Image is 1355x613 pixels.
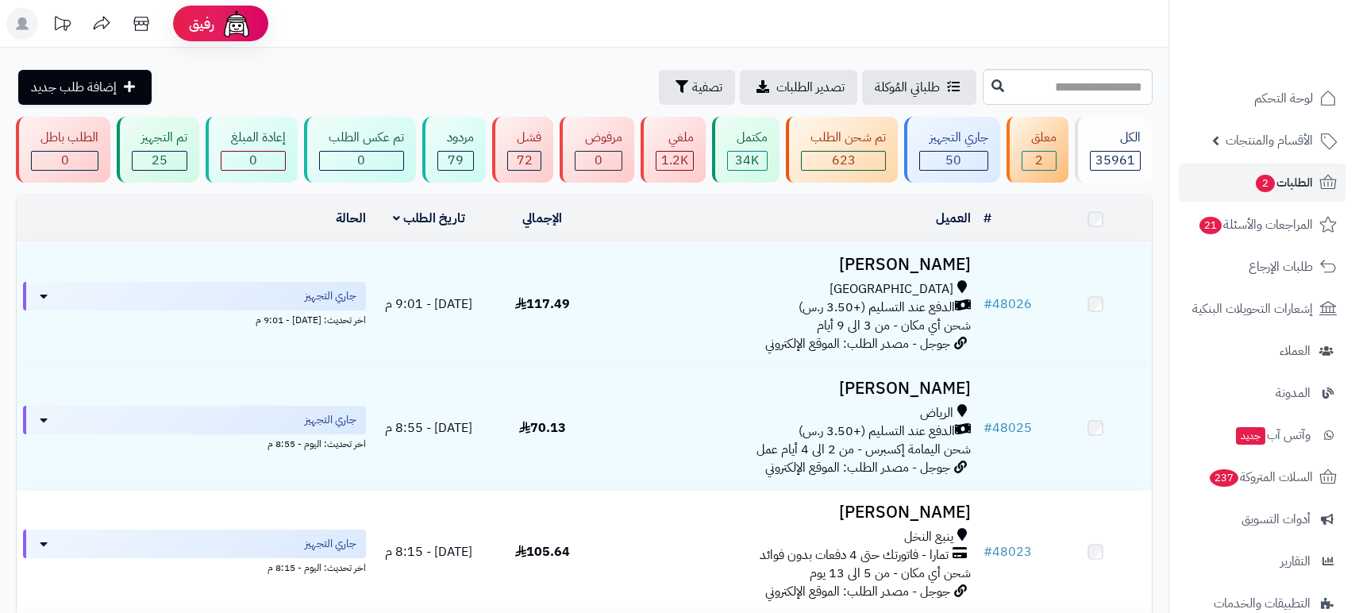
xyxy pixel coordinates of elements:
[132,129,187,147] div: تم التجهيز
[448,151,464,170] span: 79
[984,418,992,438] span: #
[1179,332,1345,370] a: العملاء
[1003,117,1072,183] a: معلق 2
[984,542,992,561] span: #
[385,295,472,314] span: [DATE] - 9:01 م
[575,129,622,147] div: مرفوض
[709,117,783,183] a: مكتمل 34K
[202,117,300,183] a: إعادة المبلغ 0
[659,70,735,105] button: تصفية
[507,129,541,147] div: فشل
[606,503,971,522] h3: [PERSON_NAME]
[1179,374,1345,412] a: المدونة
[1198,214,1313,236] span: المراجعات والأسئلة
[1179,79,1345,118] a: لوحة التحكم
[756,440,971,459] span: شحن اليمامة إكسبرس - من 2 الى 4 أيام عمل
[385,542,472,561] span: [DATE] - 8:15 م
[517,151,533,170] span: 72
[556,117,637,183] a: مرفوض 0
[765,458,950,477] span: جوجل - مصدر الطلب: الموقع الإلكتروني
[385,418,472,438] span: [DATE] - 8:55 م
[783,117,901,183] a: تم شحن الطلب 623
[606,380,971,398] h3: [PERSON_NAME]
[1234,424,1311,446] span: وآتس آب
[799,422,955,441] span: الدفع عند التسليم (+3.50 ر.س)
[984,295,992,314] span: #
[801,129,886,147] div: تم شحن الطلب
[904,528,953,546] span: ينبع النخل
[1179,458,1345,496] a: السلات المتروكة237
[728,152,767,170] div: 33952
[1276,382,1311,404] span: المدونة
[984,542,1032,561] a: #48023
[1208,468,1239,488] span: 237
[945,151,961,170] span: 50
[810,564,971,583] span: شحن أي مكان - من 5 الى 13 يوم
[1199,216,1223,235] span: 21
[13,117,114,183] a: الطلب باطل 0
[23,434,366,451] div: اخر تحديث: اليوم - 8:55 م
[606,256,971,274] h3: [PERSON_NAME]
[189,14,214,33] span: رفيق
[765,582,950,601] span: جوجل - مصدر الطلب: الموقع الإلكتروني
[1241,508,1311,530] span: أدوات التسويق
[305,536,356,552] span: جاري التجهيز
[320,152,403,170] div: 0
[1179,164,1345,202] a: الطلبات2
[357,151,365,170] span: 0
[32,152,98,170] div: 0
[1192,298,1313,320] span: إشعارات التحويلات البنكية
[31,129,98,147] div: الطلب باطل
[114,117,202,183] a: تم التجهيز 25
[419,117,489,183] a: مردود 79
[984,209,991,228] a: #
[319,129,404,147] div: تم عكس الطلب
[919,129,987,147] div: جاري التجهيز
[1280,340,1311,362] span: العملاء
[152,151,167,170] span: 25
[508,152,541,170] div: 72
[656,129,694,147] div: ملغي
[656,152,693,170] div: 1158
[1247,19,1340,52] img: logo-2.png
[1022,129,1057,147] div: معلق
[1022,152,1056,170] div: 2
[1179,500,1345,538] a: أدوات التسويق
[920,404,953,422] span: الرياض
[305,412,356,428] span: جاري التجهيز
[522,209,562,228] a: الإجمالي
[1179,542,1345,580] a: التقارير
[1254,87,1313,110] span: لوحة التحكم
[1179,248,1345,286] a: طلبات الإرجاع
[519,418,566,438] span: 70.13
[661,151,688,170] span: 1.2K
[936,209,971,228] a: العميل
[1254,172,1313,194] span: الطلبات
[765,334,950,353] span: جوجل - مصدر الطلب: الموقع الإلكتروني
[515,542,570,561] span: 105.64
[1249,256,1313,278] span: طلبات الإرجاع
[305,288,356,304] span: جاري التجهيز
[984,295,1032,314] a: #48026
[42,8,82,44] a: تحديثات المنصة
[301,117,419,183] a: تم عكس الطلب 0
[1255,174,1276,193] span: 2
[23,310,366,327] div: اخر تحديث: [DATE] - 9:01 م
[1179,416,1345,454] a: وآتس آبجديد
[595,151,602,170] span: 0
[776,78,845,97] span: تصدير الطلبات
[901,117,1003,183] a: جاري التجهيز 50
[1072,117,1156,183] a: الكل35961
[920,152,987,170] div: 50
[1095,151,1135,170] span: 35961
[133,152,187,170] div: 25
[830,280,953,299] span: [GEOGRAPHIC_DATA]
[1179,290,1345,328] a: إشعارات التحويلات البنكية
[221,8,252,40] img: ai-face.png
[489,117,556,183] a: فشل 72
[799,299,955,317] span: الدفع عند التسليم (+3.50 ر.س)
[727,129,768,147] div: مكتمل
[1226,129,1313,152] span: الأقسام والمنتجات
[984,418,1032,438] a: #48025
[817,316,971,335] span: شحن أي مكان - من 3 الى 9 أيام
